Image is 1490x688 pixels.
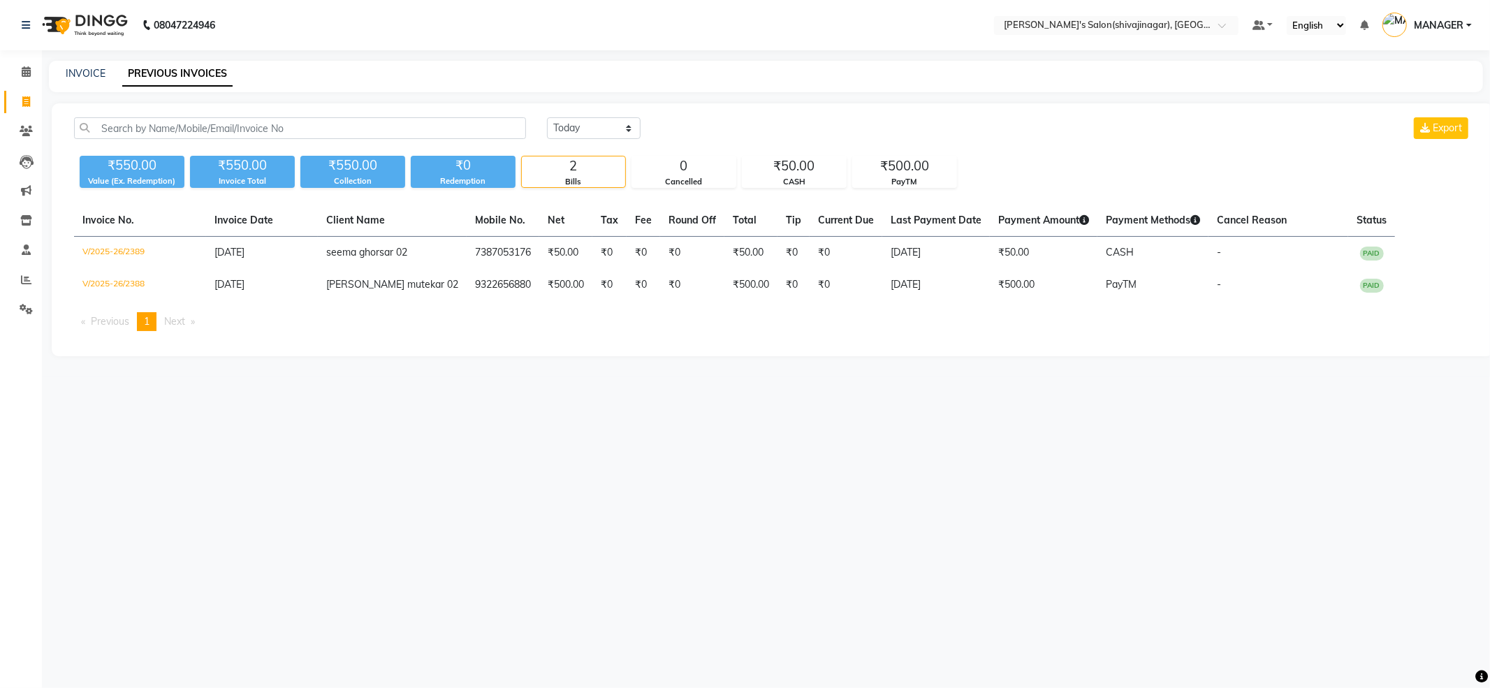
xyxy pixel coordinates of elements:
span: [PERSON_NAME] mutekar 02 [326,278,458,291]
span: MANAGER [1414,18,1463,33]
span: CASH [1106,246,1134,258]
div: CASH [743,176,846,188]
input: Search by Name/Mobile/Email/Invoice No [74,117,526,139]
span: Tip [786,214,801,226]
span: 1 [144,315,149,328]
td: ₹0 [660,237,724,270]
td: ₹0 [777,237,810,270]
span: PAID [1360,279,1384,293]
span: Current Due [818,214,874,226]
span: Payment Amount [998,214,1089,226]
span: Total [733,214,757,226]
div: ₹0 [411,156,516,175]
span: Previous [91,315,129,328]
td: [DATE] [882,237,990,270]
span: seema ghorsar 02 [326,246,407,258]
span: Round Off [669,214,716,226]
span: Client Name [326,214,385,226]
td: ₹500.00 [990,269,1097,301]
td: ₹500.00 [724,269,777,301]
td: 7387053176 [467,237,539,270]
td: V/2025-26/2389 [74,237,206,270]
td: 9322656880 [467,269,539,301]
span: Net [548,214,564,226]
div: Bills [522,176,625,188]
td: ₹0 [810,237,882,270]
td: ₹0 [592,237,627,270]
b: 08047224946 [154,6,215,45]
div: ₹550.00 [190,156,295,175]
td: ₹50.00 [990,237,1097,270]
div: ₹500.00 [853,156,956,176]
span: [DATE] [214,278,244,291]
div: ₹550.00 [300,156,405,175]
td: [DATE] [882,269,990,301]
span: Last Payment Date [891,214,981,226]
td: ₹0 [810,269,882,301]
div: ₹50.00 [743,156,846,176]
img: logo [36,6,131,45]
span: Export [1433,122,1462,134]
span: Cancel Reason [1217,214,1287,226]
td: ₹0 [627,269,660,301]
span: Mobile No. [475,214,525,226]
td: ₹50.00 [724,237,777,270]
span: Tax [601,214,618,226]
td: V/2025-26/2388 [74,269,206,301]
td: ₹0 [777,269,810,301]
img: MANAGER [1382,13,1407,37]
div: Invoice Total [190,175,295,187]
td: ₹0 [627,237,660,270]
span: Invoice No. [82,214,134,226]
div: ₹550.00 [80,156,184,175]
td: ₹500.00 [539,269,592,301]
span: Status [1357,214,1387,226]
a: INVOICE [66,67,105,80]
td: ₹50.00 [539,237,592,270]
td: ₹0 [592,269,627,301]
div: Collection [300,175,405,187]
span: Fee [635,214,652,226]
span: Payment Methods [1106,214,1200,226]
span: [DATE] [214,246,244,258]
a: PREVIOUS INVOICES [122,61,233,87]
td: ₹0 [660,269,724,301]
div: Cancelled [632,176,736,188]
span: PAID [1360,247,1384,261]
span: Next [164,315,185,328]
div: 2 [522,156,625,176]
span: PayTM [1106,278,1137,291]
div: Value (Ex. Redemption) [80,175,184,187]
div: 0 [632,156,736,176]
button: Export [1414,117,1468,139]
span: Invoice Date [214,214,273,226]
nav: Pagination [74,312,1471,331]
span: - [1217,246,1221,258]
span: - [1217,278,1221,291]
div: Redemption [411,175,516,187]
div: PayTM [853,176,956,188]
